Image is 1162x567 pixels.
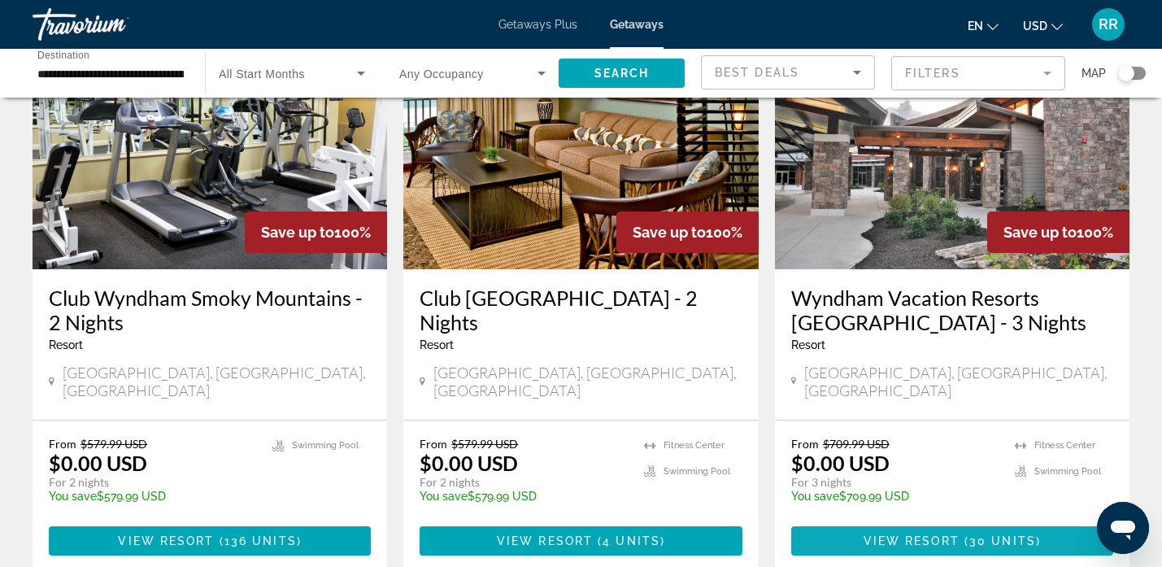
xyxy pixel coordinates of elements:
img: C197O01X.jpg [775,9,1129,269]
span: ( ) [960,534,1041,547]
span: From [791,437,819,451]
span: ( ) [593,534,665,547]
div: 100% [987,212,1129,253]
span: 136 units [224,534,297,547]
p: $579.99 USD [49,490,256,503]
span: Any Occupancy [399,68,484,81]
img: 5993O01X.jpg [33,9,387,269]
span: You save [49,490,97,503]
a: Club Wyndham Smoky Mountains - 2 Nights [49,286,371,334]
button: Search [559,59,685,88]
span: $709.99 USD [823,437,890,451]
span: $579.99 USD [81,437,147,451]
span: USD [1023,20,1047,33]
span: Save up to [261,224,334,241]
span: View Resort [497,534,593,547]
span: RR [1099,16,1118,33]
span: Swimming Pool [1034,466,1101,477]
p: For 3 nights [791,475,999,490]
button: View Resort(30 units) [791,526,1113,556]
span: From [420,437,447,451]
div: 100% [245,212,387,253]
span: Destination [37,50,89,60]
span: Search [594,67,650,80]
p: $579.99 USD [420,490,627,503]
span: Fitness Center [664,440,725,451]
div: 100% [616,212,759,253]
p: For 2 nights [420,475,627,490]
span: You save [791,490,839,503]
button: View Resort(136 units) [49,526,371,556]
span: All Start Months [219,68,305,81]
span: Map [1081,62,1106,85]
a: Club [GEOGRAPHIC_DATA] - 2 Nights [420,286,742,334]
button: View Resort(4 units) [420,526,742,556]
button: User Menu [1087,7,1129,41]
img: C197I01X.jpg [403,9,758,269]
a: Travorium [33,3,195,46]
span: ( ) [215,534,302,547]
a: Getaways Plus [498,18,577,31]
span: View Resort [118,534,214,547]
span: View Resort [864,534,960,547]
span: [GEOGRAPHIC_DATA], [GEOGRAPHIC_DATA], [GEOGRAPHIC_DATA] [63,364,372,399]
span: en [968,20,983,33]
span: 30 units [969,534,1036,547]
a: Wyndham Vacation Resorts [GEOGRAPHIC_DATA] - 3 Nights [791,286,1113,334]
span: [GEOGRAPHIC_DATA], [GEOGRAPHIC_DATA], [GEOGRAPHIC_DATA] [433,364,742,399]
p: $0.00 USD [791,451,890,475]
span: $579.99 USD [451,437,518,451]
span: Resort [791,338,825,351]
span: Save up to [1003,224,1077,241]
span: Best Deals [715,66,799,79]
span: Save up to [633,224,706,241]
span: [GEOGRAPHIC_DATA], [GEOGRAPHIC_DATA], [GEOGRAPHIC_DATA] [804,364,1113,399]
button: Change currency [1023,14,1063,37]
iframe: Button to launch messaging window [1097,502,1149,554]
p: For 2 nights [49,475,256,490]
span: From [49,437,76,451]
span: You save [420,490,468,503]
span: 4 units [603,534,660,547]
span: Swimming Pool [664,466,730,477]
mat-select: Sort by [715,63,861,82]
a: Getaways [610,18,664,31]
button: Change language [968,14,999,37]
p: $0.00 USD [49,451,147,475]
span: Swimming Pool [292,440,359,451]
span: Fitness Center [1034,440,1095,451]
p: $0.00 USD [420,451,518,475]
button: Filter [891,55,1065,91]
p: $709.99 USD [791,490,999,503]
span: Resort [49,338,83,351]
span: Resort [420,338,454,351]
